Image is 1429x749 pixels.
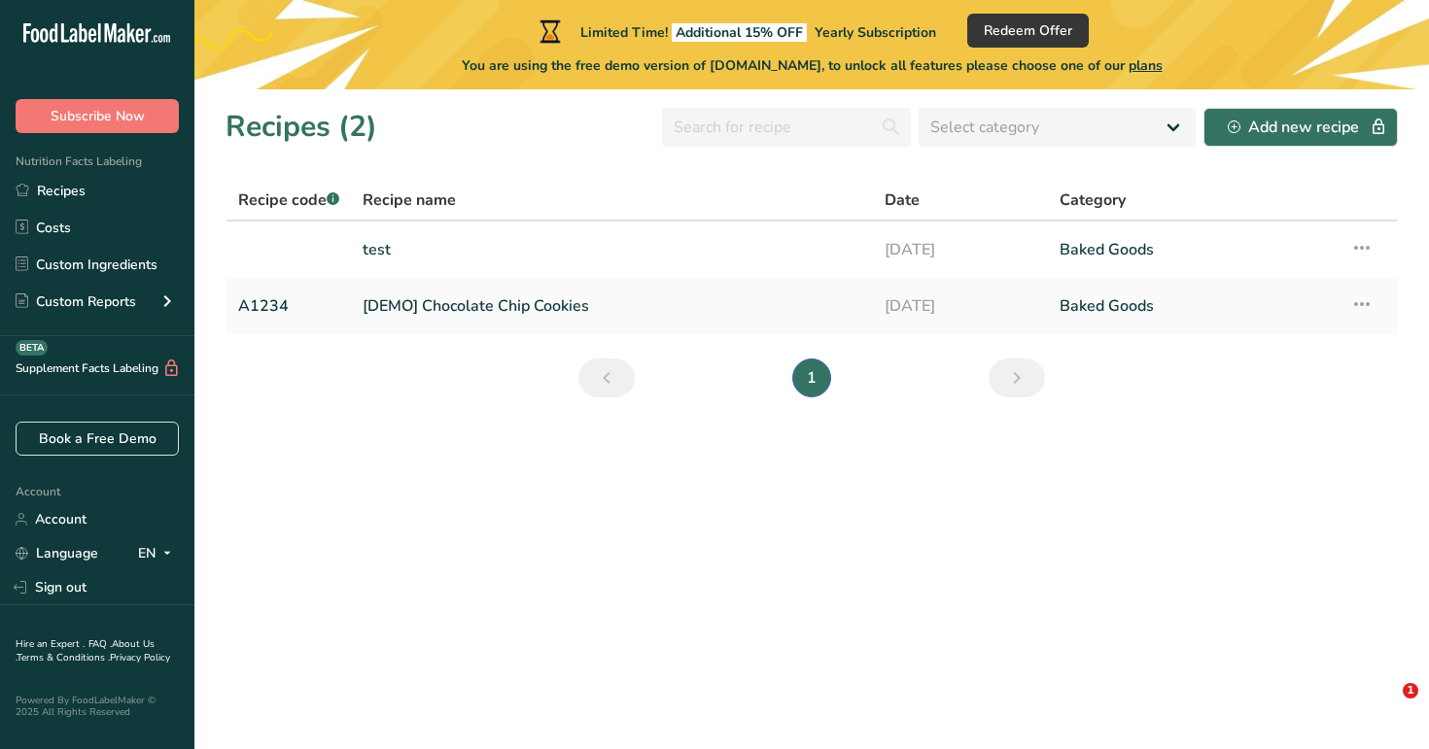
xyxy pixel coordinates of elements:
[138,542,179,565] div: EN
[672,23,807,42] span: Additional 15% OFF
[88,637,112,651] a: FAQ .
[578,358,635,397] a: Previous page
[967,14,1089,48] button: Redeem Offer
[885,286,1036,326] a: [DATE]
[16,637,85,651] a: Hire an Expert .
[16,291,136,312] div: Custom Reports
[984,20,1072,41] span: Redeem Offer
[238,189,339,211] span: Recipe code
[1060,188,1126,212] span: Category
[17,651,110,664] a: Terms & Conditions .
[1060,229,1327,270] a: Baked Goods
[662,108,911,147] input: Search for recipe
[16,536,98,570] a: Language
[51,106,145,126] span: Subscribe Now
[363,286,861,326] a: [DEMO] Chocolate Chip Cookies
[1129,56,1163,75] span: plans
[885,188,920,212] span: Date
[16,340,48,356] div: BETA
[16,695,179,718] div: Powered By FoodLabelMaker © 2025 All Rights Reserved
[238,286,339,326] a: A1234
[1060,286,1327,326] a: Baked Goods
[815,23,936,42] span: Yearly Subscription
[16,637,155,664] a: About Us .
[1228,116,1374,139] div: Add new recipe
[363,188,456,212] span: Recipe name
[989,358,1045,397] a: Next page
[536,19,936,43] div: Limited Time!
[110,651,170,664] a: Privacy Policy
[462,55,1163,76] span: You are using the free demo version of [DOMAIN_NAME], to unlock all features please choose one of...
[16,422,179,456] a: Book a Free Demo
[885,229,1036,270] a: [DATE]
[1403,683,1418,698] span: 1
[226,105,377,149] h1: Recipes (2)
[1203,108,1398,147] button: Add new recipe
[1363,683,1410,730] iframe: Intercom live chat
[16,99,179,133] button: Subscribe Now
[363,229,861,270] a: test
